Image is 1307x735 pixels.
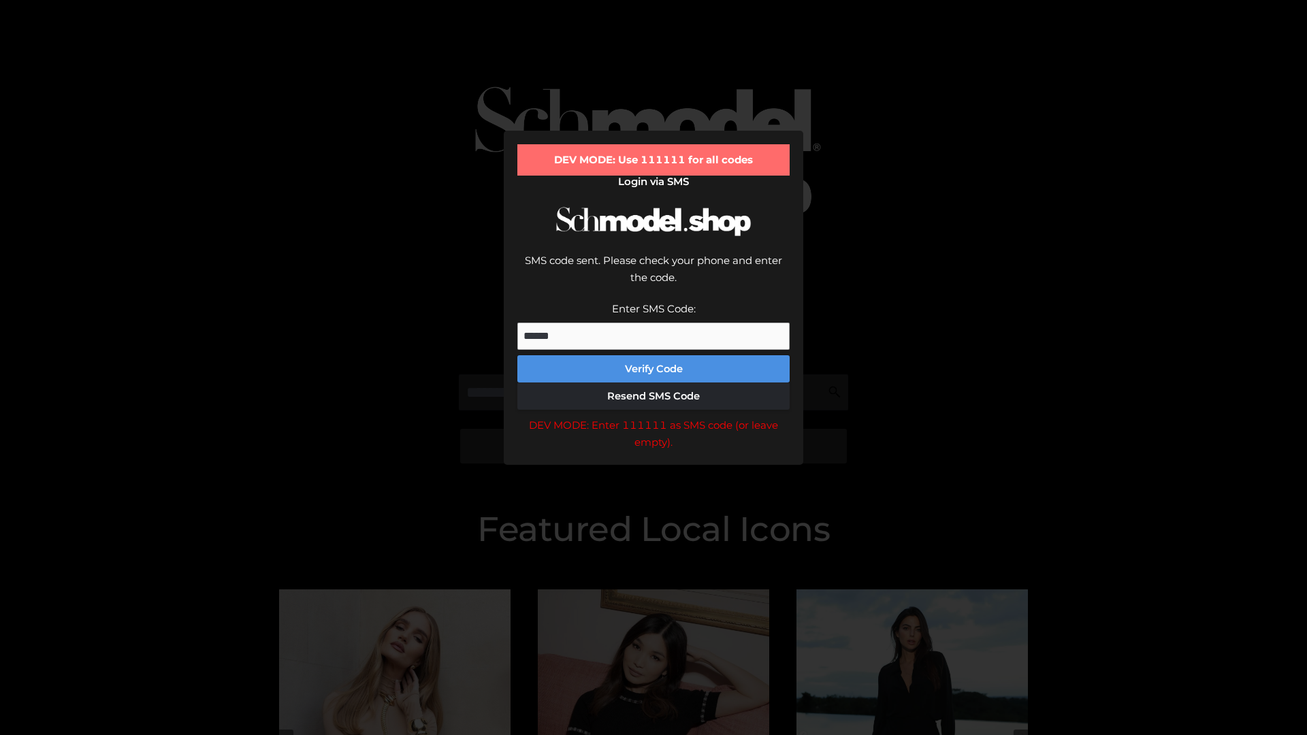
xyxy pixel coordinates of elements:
label: Enter SMS Code: [612,302,696,315]
button: Verify Code [517,355,790,382]
div: DEV MODE: Enter 111111 as SMS code (or leave empty). [517,416,790,451]
img: Schmodel Logo [551,195,756,248]
button: Resend SMS Code [517,382,790,410]
div: DEV MODE: Use 111111 for all codes [517,144,790,176]
div: SMS code sent. Please check your phone and enter the code. [517,252,790,300]
h2: Login via SMS [517,176,790,188]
